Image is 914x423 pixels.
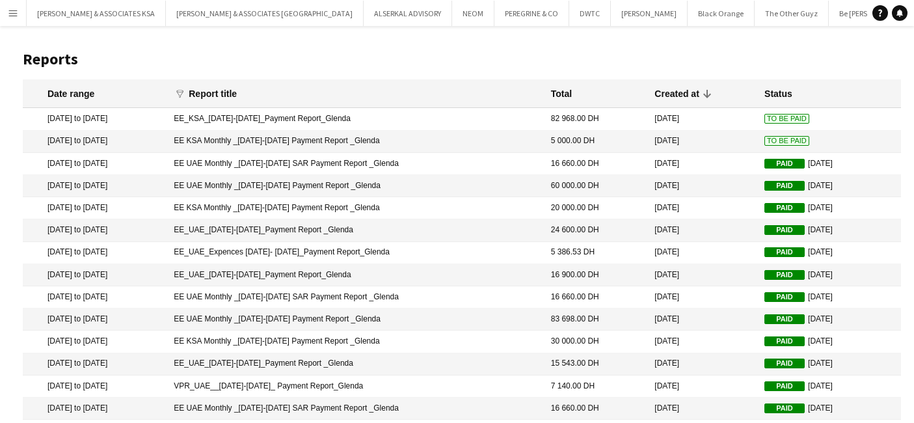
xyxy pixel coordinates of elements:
span: Paid [764,225,805,235]
mat-cell: [DATE] [648,242,758,264]
mat-cell: EE UAE Monthly _[DATE]-[DATE] SAR Payment Report _Glenda [167,286,544,308]
div: Total [551,88,572,100]
span: Paid [764,292,805,302]
mat-cell: [DATE] to [DATE] [23,175,167,197]
mat-cell: 30 000.00 DH [544,331,649,353]
mat-cell: [DATE] to [DATE] [23,398,167,420]
mat-cell: 15 543.00 DH [544,353,649,375]
mat-cell: [DATE] to [DATE] [23,375,167,398]
mat-cell: [DATE] [758,264,901,286]
mat-cell: 82 968.00 DH [544,108,649,130]
mat-cell: 24 600.00 DH [544,219,649,241]
mat-cell: [DATE] [758,331,901,353]
mat-cell: 7 140.00 DH [544,375,649,398]
button: [PERSON_NAME] & ASSOCIATES [GEOGRAPHIC_DATA] [166,1,364,26]
mat-cell: [DATE] [648,131,758,153]
span: Paid [764,359,805,368]
h1: Reports [23,49,901,69]
mat-cell: 60 000.00 DH [544,175,649,197]
mat-cell: [DATE] to [DATE] [23,308,167,331]
mat-cell: EE_UAE_[DATE]-[DATE]_Payment Report_Glenda [167,264,544,286]
div: Report title [189,88,249,100]
span: Paid [764,203,805,213]
mat-cell: [DATE] [648,308,758,331]
mat-cell: EE_UAE_[DATE]-[DATE]_Payment Report _Glenda [167,219,544,241]
mat-cell: [DATE] [648,219,758,241]
button: [PERSON_NAME] & ASSOCIATES KSA [27,1,166,26]
mat-cell: EE UAE Monthly _[DATE]-[DATE] Payment Report _Glenda [167,175,544,197]
span: Paid [764,159,805,169]
mat-cell: [DATE] [648,353,758,375]
mat-cell: [DATE] to [DATE] [23,286,167,308]
button: NEOM [452,1,494,26]
mat-cell: [DATE] [648,264,758,286]
mat-cell: EE KSA Monthly _[DATE]-[DATE] Payment Report _Glenda [167,331,544,353]
span: Paid [764,314,805,324]
mat-cell: [DATE] [648,197,758,219]
mat-cell: [DATE] to [DATE] [23,331,167,353]
button: Black Orange [688,1,755,26]
mat-cell: [DATE] [648,108,758,130]
mat-cell: [DATE] [758,242,901,264]
span: To Be Paid [764,136,809,146]
mat-cell: VPR_UAE__[DATE]-[DATE]_ Payment Report_Glenda [167,375,544,398]
mat-cell: 5 000.00 DH [544,131,649,153]
mat-cell: EE UAE Monthly _[DATE]-[DATE] SAR Payment Report _Glenda [167,398,544,420]
button: DWTC [569,1,611,26]
mat-cell: [DATE] [758,286,901,308]
mat-cell: [DATE] [648,331,758,353]
mat-cell: [DATE] [648,375,758,398]
mat-cell: [DATE] [758,398,901,420]
div: Created at [654,88,710,100]
mat-cell: 16 900.00 DH [544,264,649,286]
mat-cell: EE_UAE_Expences [DATE]- [DATE]_Payment Report_Glenda [167,242,544,264]
div: Created at [654,88,699,100]
mat-cell: [DATE] [758,219,901,241]
mat-cell: [DATE] [648,175,758,197]
span: Paid [764,270,805,280]
mat-cell: [DATE] [648,153,758,175]
span: Paid [764,403,805,413]
mat-cell: EE UAE Monthly _[DATE]-[DATE] Payment Report _Glenda [167,308,544,331]
span: Paid [764,247,805,257]
mat-cell: [DATE] to [DATE] [23,108,167,130]
mat-cell: EE_UAE_[DATE]-[DATE]_Payment Report _Glenda [167,353,544,375]
div: Report title [189,88,237,100]
span: Paid [764,336,805,346]
mat-cell: [DATE] [758,375,901,398]
span: Paid [764,381,805,391]
span: To Be Paid [764,114,809,124]
mat-cell: [DATE] [758,197,901,219]
button: PEREGRINE & CO [494,1,569,26]
mat-cell: [DATE] to [DATE] [23,264,167,286]
mat-cell: EE UAE Monthly _[DATE]-[DATE] SAR Payment Report _Glenda [167,153,544,175]
mat-cell: [DATE] [648,398,758,420]
span: Paid [764,181,805,191]
mat-cell: [DATE] [758,308,901,331]
mat-cell: [DATE] to [DATE] [23,153,167,175]
mat-cell: EE KSA Monthly _[DATE]-[DATE] Payment Report _Glenda [167,197,544,219]
mat-cell: [DATE] [758,175,901,197]
mat-cell: [DATE] to [DATE] [23,197,167,219]
mat-cell: EE_KSA_[DATE]-[DATE]_Payment Report_Glenda [167,108,544,130]
mat-cell: 83 698.00 DH [544,308,649,331]
mat-cell: 16 660.00 DH [544,153,649,175]
div: Date range [47,88,94,100]
mat-cell: [DATE] [758,153,901,175]
mat-cell: EE KSA Monthly _[DATE]-[DATE] Payment Report _Glenda [167,131,544,153]
button: ALSERKAL ADVISORY [364,1,452,26]
mat-cell: [DATE] [648,286,758,308]
mat-cell: 16 660.00 DH [544,398,649,420]
div: Status [764,88,792,100]
mat-cell: [DATE] [758,353,901,375]
mat-cell: 16 660.00 DH [544,286,649,308]
button: [PERSON_NAME] [611,1,688,26]
mat-cell: 20 000.00 DH [544,197,649,219]
mat-cell: 5 386.53 DH [544,242,649,264]
mat-cell: [DATE] to [DATE] [23,219,167,241]
button: The Other Guyz [755,1,829,26]
mat-cell: [DATE] to [DATE] [23,131,167,153]
mat-cell: [DATE] to [DATE] [23,242,167,264]
mat-cell: [DATE] to [DATE] [23,353,167,375]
